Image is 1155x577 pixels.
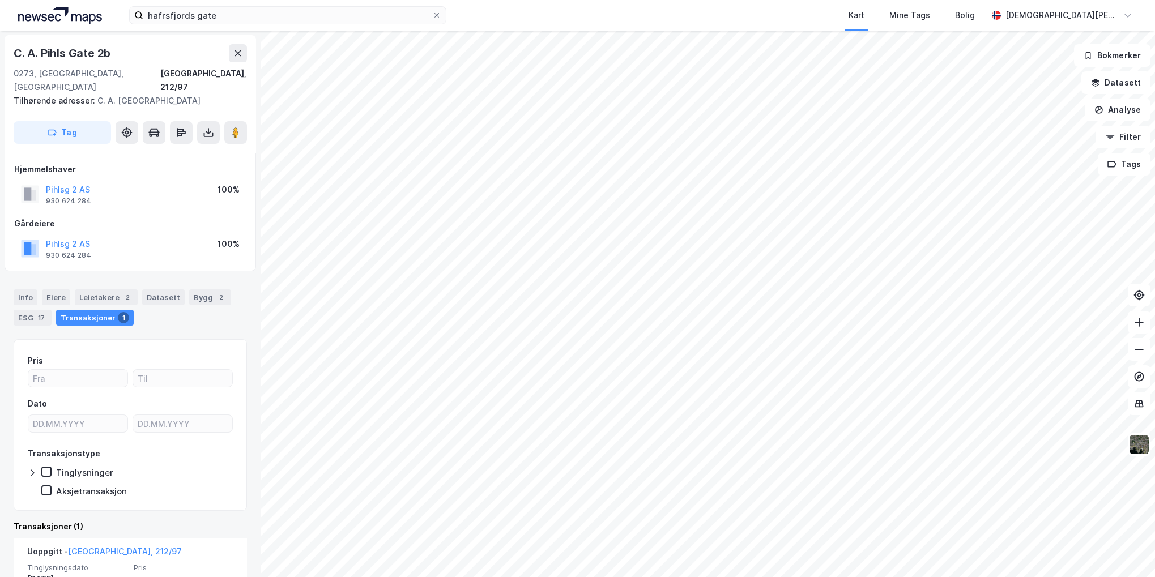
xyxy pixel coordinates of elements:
[14,217,246,230] div: Gårdeiere
[218,183,240,196] div: 100%
[36,312,47,323] div: 17
[133,415,232,432] input: DD.MM.YYYY
[1074,44,1150,67] button: Bokmerker
[46,251,91,260] div: 930 624 284
[75,289,138,305] div: Leietakere
[27,563,127,572] span: Tinglysningsdato
[1128,434,1150,455] img: 9k=
[56,310,134,326] div: Transaksjoner
[1081,71,1150,94] button: Datasett
[218,237,240,251] div: 100%
[118,312,129,323] div: 1
[14,67,160,94] div: 0273, [GEOGRAPHIC_DATA], [GEOGRAPHIC_DATA]
[14,94,238,108] div: C. A. [GEOGRAPHIC_DATA]
[14,520,247,533] div: Transaksjoner (1)
[46,196,91,206] div: 930 624 284
[160,67,247,94] div: [GEOGRAPHIC_DATA], 212/97
[27,545,182,563] div: Uoppgitt -
[56,486,127,497] div: Aksjetransaksjon
[14,44,113,62] div: C. A. Pihls Gate 2b
[28,415,127,432] input: DD.MM.YYYY
[849,8,864,22] div: Kart
[215,292,227,303] div: 2
[133,370,232,387] input: Til
[28,397,47,411] div: Dato
[142,289,185,305] div: Datasett
[1085,99,1150,121] button: Analyse
[1098,153,1150,176] button: Tags
[68,546,182,556] a: [GEOGRAPHIC_DATA], 212/97
[28,447,100,460] div: Transaksjonstype
[14,121,111,144] button: Tag
[1098,523,1155,577] iframe: Chat Widget
[28,370,127,387] input: Fra
[955,8,975,22] div: Bolig
[14,310,52,326] div: ESG
[42,289,70,305] div: Eiere
[134,563,233,572] span: Pris
[14,163,246,176] div: Hjemmelshaver
[14,289,37,305] div: Info
[14,96,97,105] span: Tilhørende adresser:
[1005,8,1119,22] div: [DEMOGRAPHIC_DATA][PERSON_NAME]
[189,289,231,305] div: Bygg
[56,467,113,478] div: Tinglysninger
[1096,126,1150,148] button: Filter
[122,292,133,303] div: 2
[28,354,43,367] div: Pris
[18,7,102,24] img: logo.a4113a55bc3d86da70a041830d287a7e.svg
[143,7,432,24] input: Søk på adresse, matrikkel, gårdeiere, leietakere eller personer
[889,8,930,22] div: Mine Tags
